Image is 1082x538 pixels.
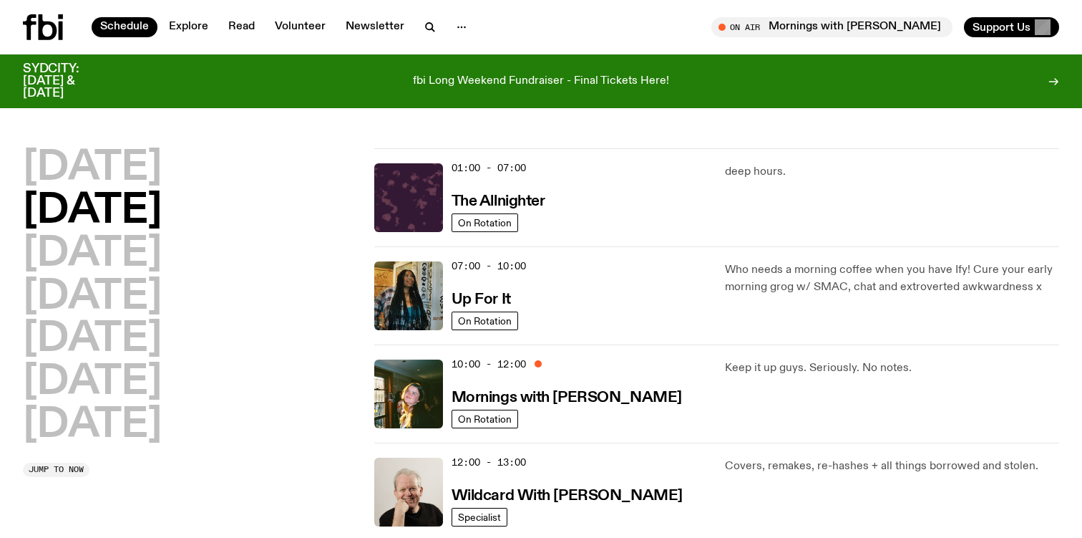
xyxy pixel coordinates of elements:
[711,17,952,37] button: On AirMornings with [PERSON_NAME]
[725,261,1059,296] p: Who needs a morning coffee when you have Ify! Cure your early morning grog w/ SMAC, chat and extr...
[23,63,114,100] h3: SYDCITY: [DATE] & [DATE]
[452,357,526,371] span: 10:00 - 12:00
[452,289,511,307] a: Up For It
[29,466,84,474] span: Jump to now
[458,414,512,425] span: On Rotation
[23,405,162,446] button: [DATE]
[413,75,669,88] p: fbi Long Weekend Fundraiser - Final Tickets Here!
[220,17,263,37] a: Read
[458,316,512,327] span: On Rotation
[374,261,443,330] img: Ify - a Brown Skin girl with black braided twists, looking up to the side with her tongue stickin...
[964,17,1059,37] button: Support Us
[23,277,162,317] button: [DATE]
[374,360,443,428] img: Freya smiles coyly as she poses for the image.
[725,163,1059,181] p: deep hours.
[452,410,518,428] a: On Rotation
[23,234,162,274] button: [DATE]
[452,390,682,405] h3: Mornings with [PERSON_NAME]
[452,312,518,330] a: On Rotation
[725,360,1059,377] p: Keep it up guys. Seriously. No notes.
[23,148,162,188] button: [DATE]
[452,292,511,307] h3: Up For It
[23,463,89,477] button: Jump to now
[452,508,507,527] a: Specialist
[452,259,526,273] span: 07:00 - 10:00
[452,489,683,504] h3: Wildcard With [PERSON_NAME]
[23,320,162,360] button: [DATE]
[725,458,1059,475] p: Covers, remakes, re-hashes + all things borrowed and stolen.
[452,456,526,469] span: 12:00 - 13:00
[458,512,501,523] span: Specialist
[23,362,162,403] button: [DATE]
[452,194,545,209] h3: The Allnighter
[374,458,443,527] img: Stuart is smiling charmingly, wearing a black t-shirt against a stark white background.
[458,218,512,229] span: On Rotation
[452,486,683,504] a: Wildcard With [PERSON_NAME]
[266,17,334,37] a: Volunteer
[160,17,217,37] a: Explore
[452,161,526,175] span: 01:00 - 07:00
[452,213,518,232] a: On Rotation
[452,388,682,405] a: Mornings with [PERSON_NAME]
[337,17,413,37] a: Newsletter
[23,191,162,231] button: [DATE]
[92,17,157,37] a: Schedule
[973,21,1030,34] span: Support Us
[452,191,545,209] a: The Allnighter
